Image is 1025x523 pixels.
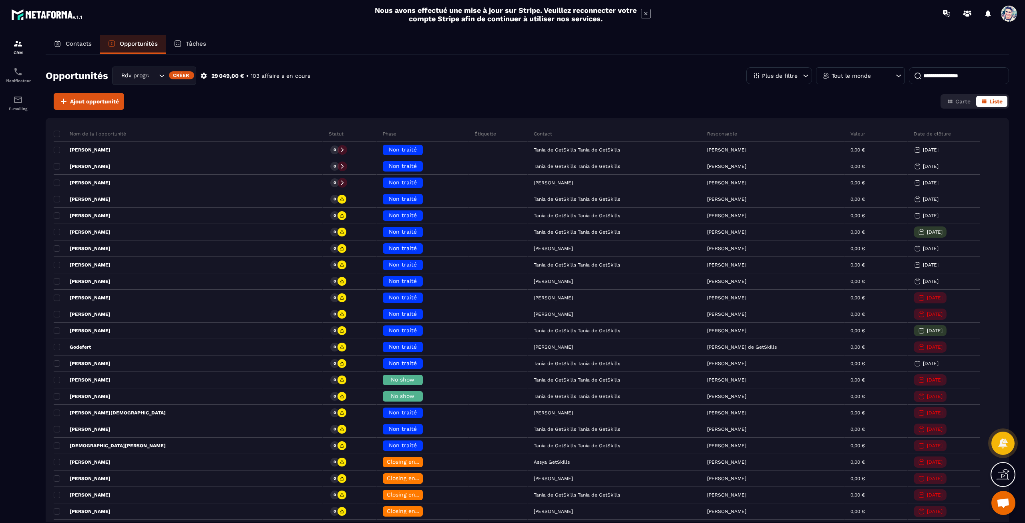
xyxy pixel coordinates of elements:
[334,262,336,268] p: 0
[389,426,417,432] span: Non traité
[54,508,111,515] p: [PERSON_NAME]
[54,295,111,301] p: [PERSON_NAME]
[955,98,971,105] span: Carte
[389,294,417,301] span: Non traité
[166,35,214,54] a: Tâches
[334,279,336,284] p: 0
[927,344,943,350] p: [DATE]
[251,72,310,80] p: 103 affaire s en cours
[850,410,865,416] p: 0,00 €
[474,131,496,137] p: Étiquette
[389,196,417,202] span: Non traité
[389,360,417,366] span: Non traité
[2,50,34,55] p: CRM
[334,311,336,317] p: 0
[923,361,939,366] p: [DATE]
[850,295,865,301] p: 0,00 €
[54,245,111,252] p: [PERSON_NAME]
[942,96,975,107] button: Carte
[389,442,417,448] span: Non traité
[54,311,111,317] p: [PERSON_NAME]
[707,131,737,137] p: Responsable
[832,73,871,79] p: Tout le monde
[707,213,746,218] p: [PERSON_NAME]
[707,410,746,416] p: [PERSON_NAME]
[850,476,865,481] p: 0,00 €
[54,163,111,170] p: [PERSON_NAME]
[389,409,417,416] span: Non traité
[334,443,336,448] p: 0
[54,180,111,186] p: [PERSON_NAME]
[850,328,865,333] p: 0,00 €
[923,262,939,268] p: [DATE]
[850,229,865,235] p: 0,00 €
[334,426,336,432] p: 0
[54,360,111,367] p: [PERSON_NAME]
[707,196,746,202] p: [PERSON_NAME]
[927,410,943,416] p: [DATE]
[334,196,336,202] p: 0
[334,164,336,169] p: 0
[707,295,746,301] p: [PERSON_NAME]
[54,278,111,285] p: [PERSON_NAME]
[389,327,417,333] span: Non traité
[927,394,943,399] p: [DATE]
[850,509,865,514] p: 0,00 €
[389,212,417,218] span: Non traité
[850,394,865,399] p: 0,00 €
[54,459,111,465] p: [PERSON_NAME]
[850,262,865,268] p: 0,00 €
[374,6,637,23] h2: Nous avons effectué une mise à jour sur Stripe. Veuillez reconnecter votre compte Stripe afin de ...
[334,229,336,235] p: 0
[54,426,111,432] p: [PERSON_NAME]
[850,196,865,202] p: 0,00 €
[707,229,746,235] p: [PERSON_NAME]
[850,459,865,465] p: 0,00 €
[54,327,111,334] p: [PERSON_NAME]
[707,394,746,399] p: [PERSON_NAME]
[923,147,939,153] p: [DATE]
[334,394,336,399] p: 0
[186,40,206,47] p: Tâches
[923,213,939,218] p: [DATE]
[66,40,92,47] p: Contacts
[54,475,111,482] p: [PERSON_NAME]
[391,393,414,399] span: No show
[2,79,34,83] p: Planificateur
[334,377,336,383] p: 0
[850,311,865,317] p: 0,00 €
[149,71,157,80] input: Search for option
[329,131,344,137] p: Statut
[54,93,124,110] button: Ajout opportunité
[707,443,746,448] p: [PERSON_NAME]
[389,228,417,235] span: Non traité
[850,426,865,432] p: 0,00 €
[334,344,336,350] p: 0
[46,35,100,54] a: Contacts
[334,361,336,366] p: 0
[927,476,943,481] p: [DATE]
[991,491,1015,515] a: Ouvrir le chat
[387,458,432,465] span: Closing en cours
[927,459,943,465] p: [DATE]
[850,246,865,251] p: 0,00 €
[927,377,943,383] p: [DATE]
[707,246,746,251] p: [PERSON_NAME]
[850,377,865,383] p: 0,00 €
[707,492,746,498] p: [PERSON_NAME]
[707,459,746,465] p: [PERSON_NAME]
[707,328,746,333] p: [PERSON_NAME]
[927,328,943,333] p: [DATE]
[707,476,746,481] p: [PERSON_NAME]
[100,35,166,54] a: Opportunités
[762,73,798,79] p: Plus de filtre
[927,443,943,448] p: [DATE]
[927,311,943,317] p: [DATE]
[54,262,111,268] p: [PERSON_NAME]
[389,343,417,350] span: Non traité
[927,426,943,432] p: [DATE]
[707,311,746,317] p: [PERSON_NAME]
[70,97,119,105] span: Ajout opportunité
[387,475,432,481] span: Closing en cours
[850,492,865,498] p: 0,00 €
